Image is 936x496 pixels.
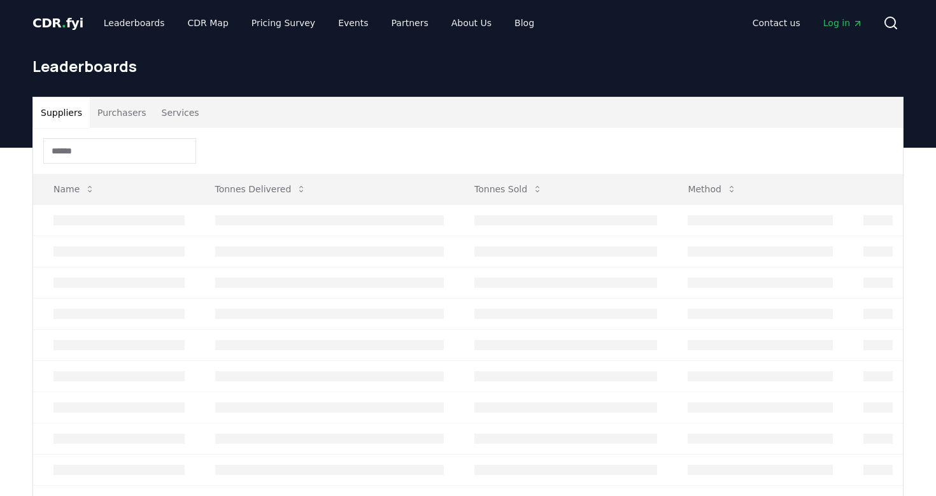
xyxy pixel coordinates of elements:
[32,15,83,31] span: CDR fyi
[677,176,747,202] button: Method
[464,176,553,202] button: Tonnes Sold
[742,11,811,34] a: Contact us
[742,11,873,34] nav: Main
[154,97,207,128] button: Services
[32,56,904,76] h1: Leaderboards
[90,97,154,128] button: Purchasers
[32,14,83,32] a: CDR.fyi
[813,11,873,34] a: Log in
[441,11,502,34] a: About Us
[381,11,439,34] a: Partners
[241,11,325,34] a: Pricing Survey
[33,97,90,128] button: Suppliers
[94,11,544,34] nav: Main
[43,176,105,202] button: Name
[823,17,863,29] span: Log in
[328,11,378,34] a: Events
[94,11,175,34] a: Leaderboards
[178,11,239,34] a: CDR Map
[205,176,317,202] button: Tonnes Delivered
[62,15,66,31] span: .
[504,11,544,34] a: Blog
